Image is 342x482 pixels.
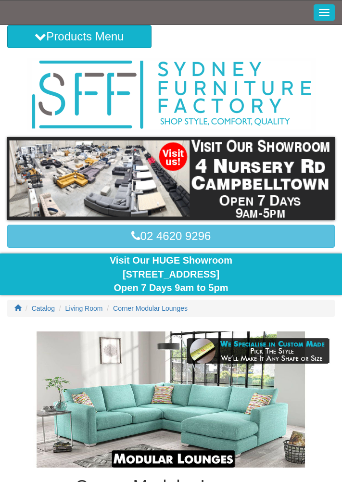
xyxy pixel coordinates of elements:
img: Sydney Furniture Factory [27,58,316,132]
a: Corner Modular Lounges [113,304,188,312]
a: Living Room [65,304,103,312]
a: 02 4620 9296 [7,225,335,248]
button: Products Menu [7,25,152,48]
img: Corner Modular Lounges [7,331,335,468]
div: Visit Our HUGE Showroom [STREET_ADDRESS] Open 7 Days 9am to 5pm [7,254,335,295]
img: showroom.gif [7,137,335,219]
a: Catalog [32,304,55,312]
